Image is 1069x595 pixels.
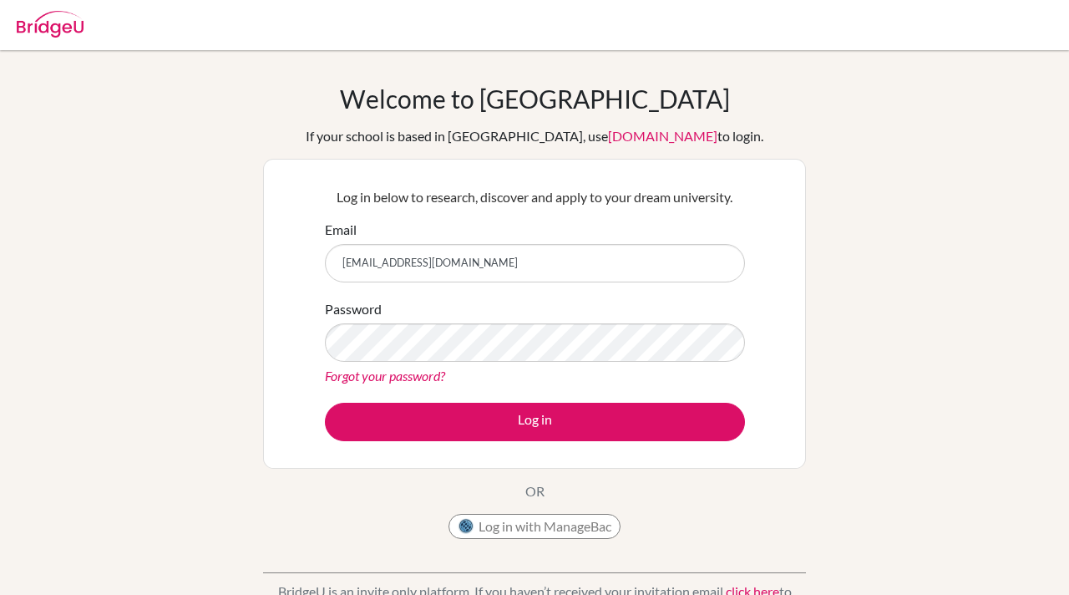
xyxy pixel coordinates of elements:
[525,481,545,501] p: OR
[325,187,745,207] p: Log in below to research, discover and apply to your dream university.
[17,11,84,38] img: Bridge-U
[340,84,730,114] h1: Welcome to [GEOGRAPHIC_DATA]
[325,220,357,240] label: Email
[325,299,382,319] label: Password
[448,514,621,539] button: Log in with ManageBac
[306,126,763,146] div: If your school is based in [GEOGRAPHIC_DATA], use to login.
[608,128,717,144] a: [DOMAIN_NAME]
[325,403,745,441] button: Log in
[325,368,445,384] a: Forgot your password?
